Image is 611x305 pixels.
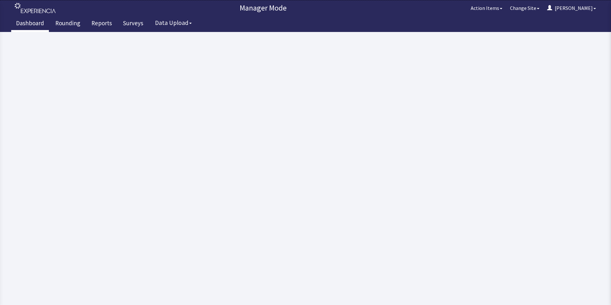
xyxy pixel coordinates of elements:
img: experiencia_logo.png [15,3,56,13]
button: Data Upload [151,17,196,29]
button: [PERSON_NAME] [543,2,600,14]
a: Dashboard [11,16,49,32]
a: Rounding [50,16,85,32]
button: Change Site [506,2,543,14]
p: Manager Mode [59,3,467,13]
a: Surveys [118,16,148,32]
button: Action Items [467,2,506,14]
a: Reports [87,16,117,32]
